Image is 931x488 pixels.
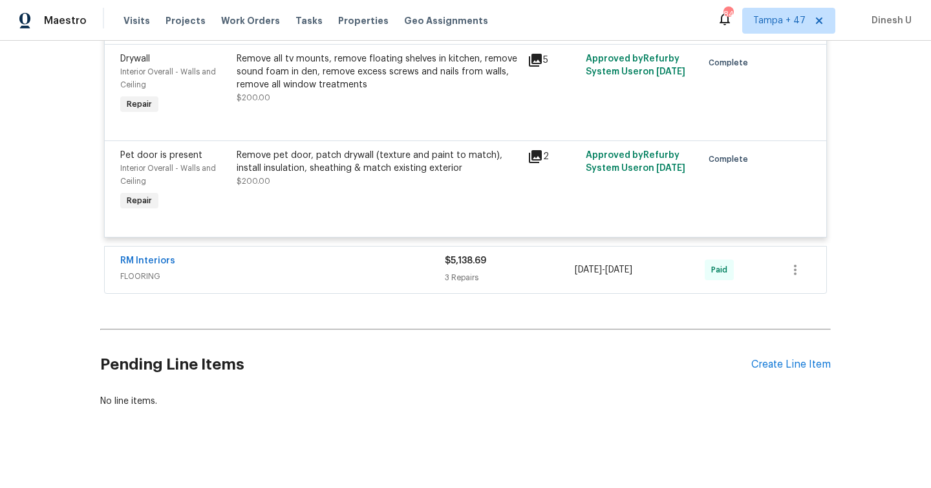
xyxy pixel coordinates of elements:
span: [DATE] [656,164,685,173]
a: RM Interiors [120,256,175,265]
span: $200.00 [237,177,270,185]
span: Approved by Refurby System User on [586,54,685,76]
span: Work Orders [221,14,280,27]
span: [DATE] [575,265,602,274]
span: [DATE] [656,67,685,76]
div: 3 Repairs [445,271,575,284]
span: Interior Overall - Walls and Ceiling [120,68,216,89]
div: No line items. [100,395,831,408]
span: Complete [709,56,753,69]
div: Remove pet door, patch drywall (texture and paint to match), install insulation, sheathing & matc... [237,149,520,175]
span: Tampa + 47 [753,14,806,27]
span: FLOORING [120,270,445,283]
div: 5 [528,52,578,68]
span: Repair [122,98,157,111]
div: 2 [528,149,578,164]
span: Projects [166,14,206,27]
span: Drywall [120,54,150,63]
span: Complete [709,153,753,166]
span: Dinesh U [866,14,912,27]
span: Pet door is present [120,151,202,160]
span: Paid [711,263,733,276]
span: Repair [122,194,157,207]
span: Tasks [295,16,323,25]
div: Remove all tv mounts, remove floating shelves in kitchen, remove sound foam in den, remove excess... [237,52,520,91]
span: Maestro [44,14,87,27]
span: Visits [123,14,150,27]
div: 844 [723,8,733,21]
span: $200.00 [237,94,270,102]
span: Interior Overall - Walls and Ceiling [120,164,216,185]
span: Geo Assignments [404,14,488,27]
span: - [575,263,632,276]
div: Create Line Item [751,359,831,371]
span: Properties [338,14,389,27]
h2: Pending Line Items [100,335,751,395]
span: $5,138.69 [445,256,486,265]
span: Approved by Refurby System User on [586,151,685,173]
span: [DATE] [605,265,632,274]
